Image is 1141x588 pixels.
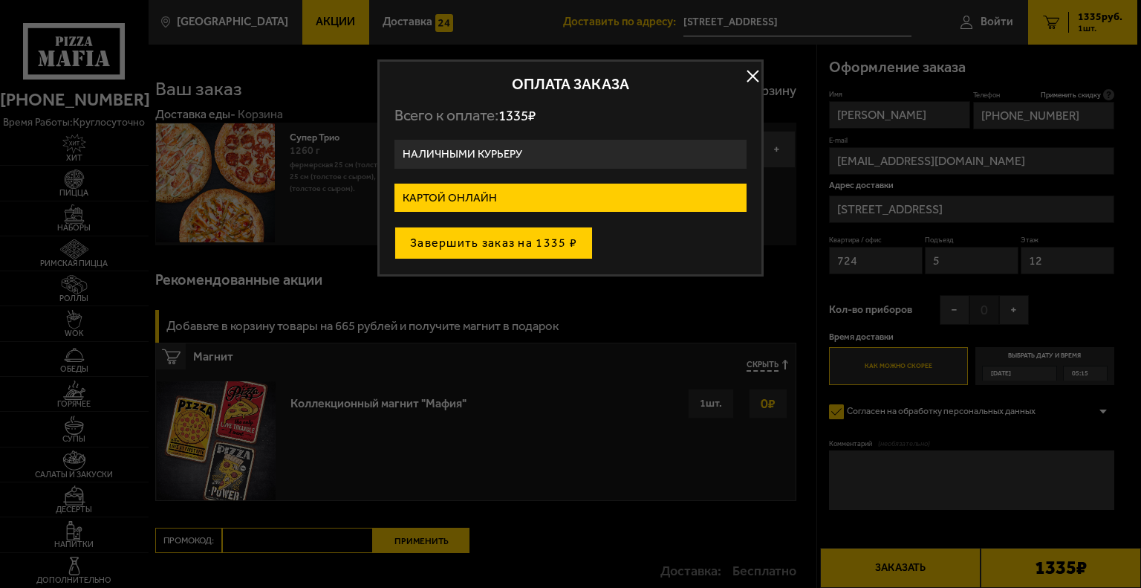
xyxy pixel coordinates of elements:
[394,106,747,125] p: Всего к оплате:
[498,107,536,124] span: 1335 ₽
[394,227,593,259] button: Завершить заказ на 1335 ₽
[394,140,747,169] label: Наличными курьеру
[394,77,747,91] h2: Оплата заказа
[394,184,747,213] label: Картой онлайн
